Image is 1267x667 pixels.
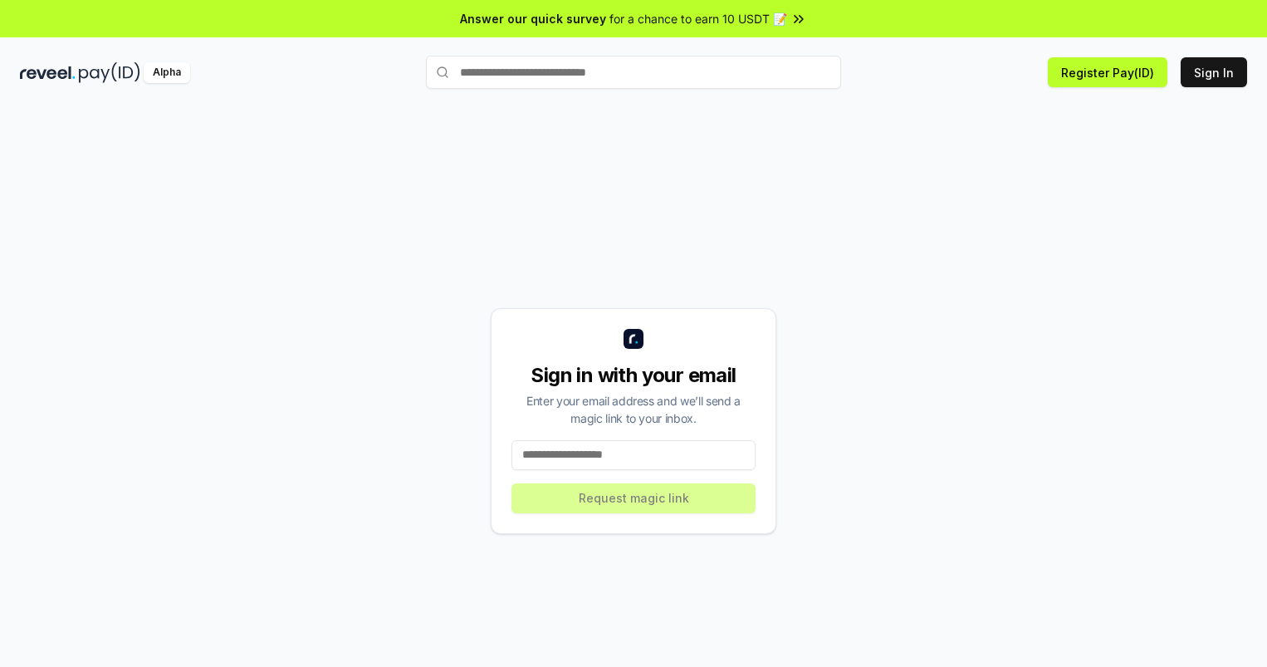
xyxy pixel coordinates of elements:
span: for a chance to earn 10 USDT 📝 [609,10,787,27]
img: pay_id [79,62,140,83]
img: logo_small [624,329,643,349]
img: reveel_dark [20,62,76,83]
button: Register Pay(ID) [1048,57,1167,87]
div: Enter your email address and we’ll send a magic link to your inbox. [511,392,756,427]
span: Answer our quick survey [460,10,606,27]
div: Sign in with your email [511,362,756,389]
div: Alpha [144,62,190,83]
button: Sign In [1181,57,1247,87]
